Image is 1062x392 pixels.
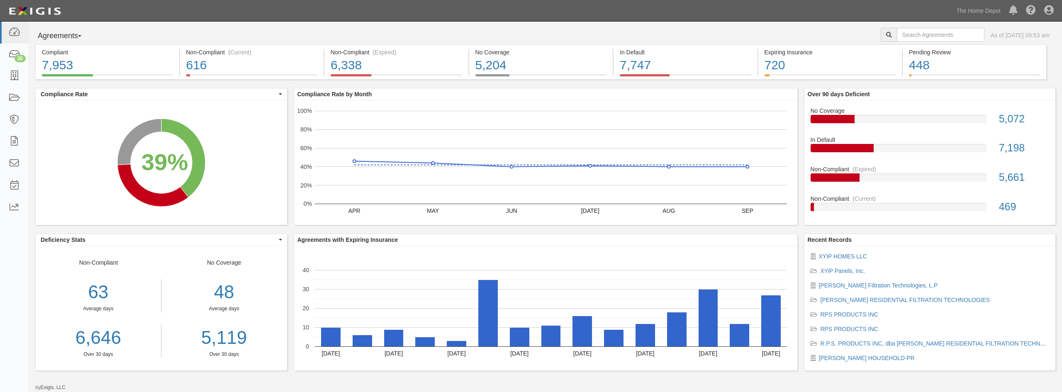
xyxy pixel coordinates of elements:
[331,56,462,74] div: 6,338
[804,195,1056,203] div: Non-Compliant
[36,279,161,305] div: 63
[302,286,309,292] text: 30
[297,107,312,114] text: 100%
[141,145,188,178] div: 39%
[302,324,309,331] text: 10
[636,350,654,357] text: [DATE]
[331,48,462,56] div: Non-Compliant (Expired)
[811,136,1050,165] a: In Default7,198
[952,2,1005,19] a: The Home Depot
[811,195,1050,218] a: Non-Compliant(Current)469
[897,28,984,42] input: Search Agreements
[41,236,277,244] span: Deficiency Stats
[324,74,468,81] a: Non-Compliant(Expired)6,338
[15,55,26,62] div: 20
[36,234,287,246] button: Deficiency Stats
[620,48,751,56] div: In Default
[35,28,97,44] button: Agreements
[300,145,312,151] text: 60%
[41,90,277,98] span: Compliance Rate
[762,350,780,357] text: [DATE]
[168,305,281,312] div: Average days
[811,107,1050,136] a: No Coverage5,072
[819,355,915,361] a: [PERSON_NAME] HOUSEHOLD PR
[1026,6,1036,16] i: Help Center - Complianz
[447,350,465,357] text: [DATE]
[741,207,753,214] text: SEP
[821,326,878,332] a: RPS PRODUCTS INC
[808,91,870,97] b: Over 90 days Deficient
[909,56,1040,74] div: 448
[302,305,309,312] text: 20
[765,48,896,56] div: Expiring Insurance
[161,258,287,358] div: No Coverage
[427,207,439,214] text: MAY
[758,74,902,81] a: Expiring Insurance720
[819,253,867,260] a: XYIP HOMES LLC
[804,136,1056,144] div: In Default
[821,268,865,274] a: XYiP Panels, Inc.
[35,74,179,81] a: Compliant7,953
[993,170,1055,185] div: 5,661
[300,182,312,188] text: 20%
[909,48,1040,56] div: Pending Review
[36,325,161,351] a: 6,646
[300,126,312,133] text: 80%
[469,74,613,81] a: No Coverage5,204
[699,350,717,357] text: [DATE]
[36,100,287,225] svg: A chart.
[36,351,161,358] div: Over 30 days
[581,207,599,214] text: [DATE]
[804,107,1056,115] div: No Coverage
[804,165,1056,173] div: Non-Compliant
[6,4,63,19] img: logo-5460c22ac91f19d4615b14bd174203de0afe785f0fc80cf4dbbc73dc1793850b.png
[300,163,312,170] text: 40%
[168,325,281,351] a: 5,119
[228,48,251,56] div: (Current)
[42,56,173,74] div: 7,953
[186,48,318,56] div: Non-Compliant (Current)
[819,282,938,289] a: [PERSON_NAME] Filtration Technologies, L.P
[821,311,878,318] a: RPS PRODUCTS INC
[42,48,173,56] div: Compliant
[506,207,517,214] text: JUN
[35,384,66,391] small: by
[348,207,360,214] text: APR
[168,351,281,358] div: Over 30 days
[36,305,161,312] div: Average days
[373,48,396,56] div: (Expired)
[993,112,1055,127] div: 5,072
[903,74,1047,81] a: Pending Review448
[510,350,529,357] text: [DATE]
[853,195,876,203] div: (Current)
[36,88,287,100] button: Compliance Rate
[294,100,797,225] svg: A chart.
[302,267,309,273] text: 40
[811,165,1050,195] a: Non-Compliant(Expired)5,661
[991,31,1050,39] div: As of [DATE] 09:53 am
[614,74,758,81] a: In Default7,747
[573,350,591,357] text: [DATE]
[620,56,751,74] div: 7,747
[180,74,324,81] a: Non-Compliant(Current)616
[765,56,896,74] div: 720
[853,165,876,173] div: (Expired)
[993,200,1055,214] div: 469
[808,236,852,243] b: Recent Records
[663,207,675,214] text: AUG
[186,56,318,74] div: 616
[993,141,1055,156] div: 7,198
[306,343,309,350] text: 0
[821,297,990,303] a: [PERSON_NAME] RESIDENTIAL FILTRATION TECHNOLOGIES
[475,48,607,56] div: No Coverage
[384,350,402,357] text: [DATE]
[297,91,372,97] b: Compliance Rate by Month
[36,258,161,358] div: Non-Compliant
[294,246,797,370] svg: A chart.
[475,56,607,74] div: 5,204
